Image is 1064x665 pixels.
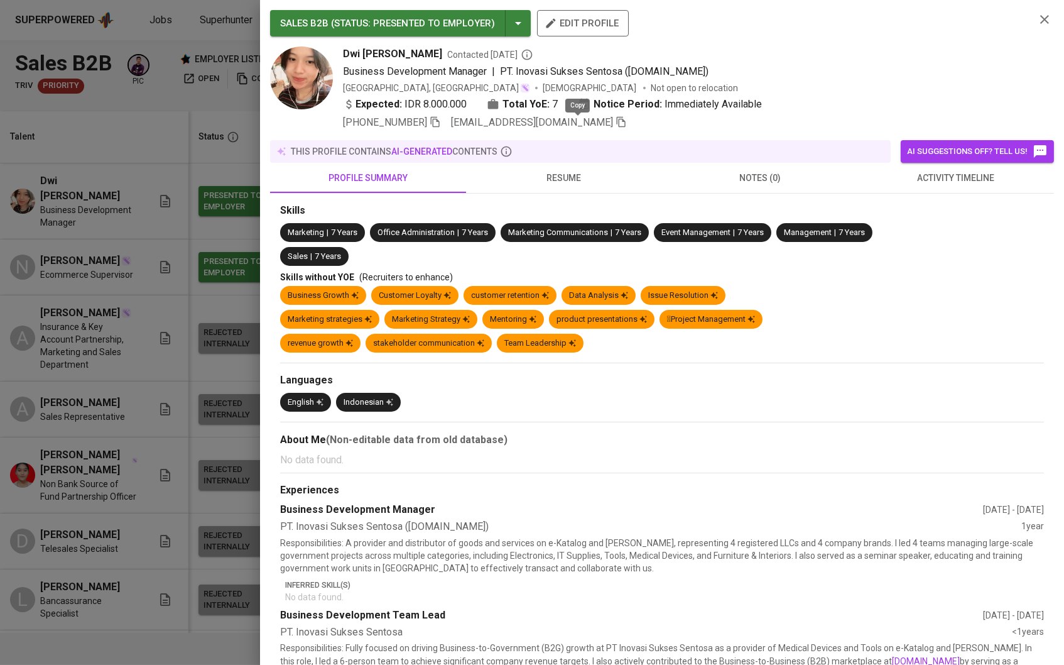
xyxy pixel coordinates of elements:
span: SALES B2B [280,18,328,29]
div: stakeholder communication [373,338,484,349]
div: Languages [280,373,1044,388]
span: Event Management [661,228,730,237]
div: 1 year [1021,520,1044,534]
p: Responsibilities: A provider and distributor of goods and services on e-Katalog and [PERSON_NAME]... [280,537,1044,574]
div: English [288,397,323,409]
span: profile summary [278,170,459,186]
span: [EMAIL_ADDRESS][DOMAIN_NAME] [451,116,613,128]
div: Mentoring [490,314,536,326]
div: PT. Inovasi Sukses Sentosa [280,625,1012,640]
span: resume [474,170,654,186]
span: AI suggestions off? Tell us! [907,144,1048,159]
span: 7 Years [462,228,488,237]
span: 7 Years [331,228,357,237]
div: Customer Loyalty [379,290,451,302]
span: | [327,227,328,239]
span: 7 Years [315,251,341,261]
div: customer retention [471,290,549,302]
div: Team Leadership [504,338,576,349]
div: PT. Inovasi Sukses Sentosa ([DOMAIN_NAME]) [280,520,1021,534]
div: Project Management [667,314,755,326]
div: Business Development Team Lead [280,608,983,623]
span: | [310,251,312,263]
span: PT. Inovasi Sukses Sentosa ([DOMAIN_NAME]) [500,65,708,77]
span: 7 Years [839,228,865,237]
p: No data found. [285,591,1044,603]
div: product presentations [556,314,647,326]
div: IDR 8.000.000 [343,97,467,112]
button: SALES B2B (STATUS: Presented to Employer) [270,10,531,36]
span: Marketing Communications [508,228,608,237]
b: Notice Period: [594,97,662,112]
span: Office Administration [377,228,455,237]
div: Business Growth [288,290,359,302]
span: Contacted [DATE] [447,48,533,61]
div: Data Analysis [569,290,628,302]
div: Experiences [280,483,1044,498]
div: Business Development Manager [280,503,983,517]
span: Management [784,228,832,237]
span: | [733,227,735,239]
img: magic_wand.svg [520,83,530,93]
span: Business Development Manager [343,65,487,77]
p: Not open to relocation [651,82,738,94]
div: Immediately Available [578,97,762,112]
span: [DEMOGRAPHIC_DATA] [543,82,638,94]
button: AI suggestions off? Tell us! [901,140,1054,163]
img: dee0f61f5f6d64923047926f4bbd3dca.jpg [270,47,333,109]
span: | [611,227,612,239]
p: Inferred Skill(s) [285,580,1044,591]
div: Issue Resolution [648,290,718,302]
span: Marketing [288,228,324,237]
span: (Recruiters to enhance) [359,272,453,282]
span: | [834,227,836,239]
span: 7 [552,97,558,112]
b: (Non-editable data from old database) [326,434,508,446]
span: activity timeline [866,170,1046,186]
span: Skills without YOE [280,272,354,282]
b: Expected: [356,97,402,112]
div: About Me [280,432,1044,448]
div: Skills [280,204,1044,218]
button: edit profile [537,10,629,36]
span: Sales [288,251,308,261]
div: Indonesian [344,397,393,409]
p: No data found. [280,453,1044,468]
div: [DATE] - [DATE] [983,503,1044,516]
svg: By Batam recruiter [521,48,533,61]
a: edit profile [537,18,629,28]
span: | [492,64,495,79]
span: ( STATUS : Presented to Employer ) [331,18,495,29]
span: Dwi [PERSON_NAME] [343,47,442,62]
div: Marketing strategies [288,314,372,326]
span: notes (0) [670,170,850,186]
div: revenue growth [288,338,353,349]
div: [GEOGRAPHIC_DATA], [GEOGRAPHIC_DATA] [343,82,530,94]
span: | [457,227,459,239]
div: Marketing Strategy [392,314,470,326]
span: 7 Years [737,228,764,237]
div: <1 years [1012,625,1044,640]
b: Total YoE: [502,97,550,112]
p: this profile contains contents [291,145,497,158]
span: 7 Years [615,228,641,237]
span: edit profile [547,15,619,31]
div: [DATE] - [DATE] [983,609,1044,622]
span: AI-generated [391,146,452,157]
span: [PHONE_NUMBER] [343,116,427,128]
